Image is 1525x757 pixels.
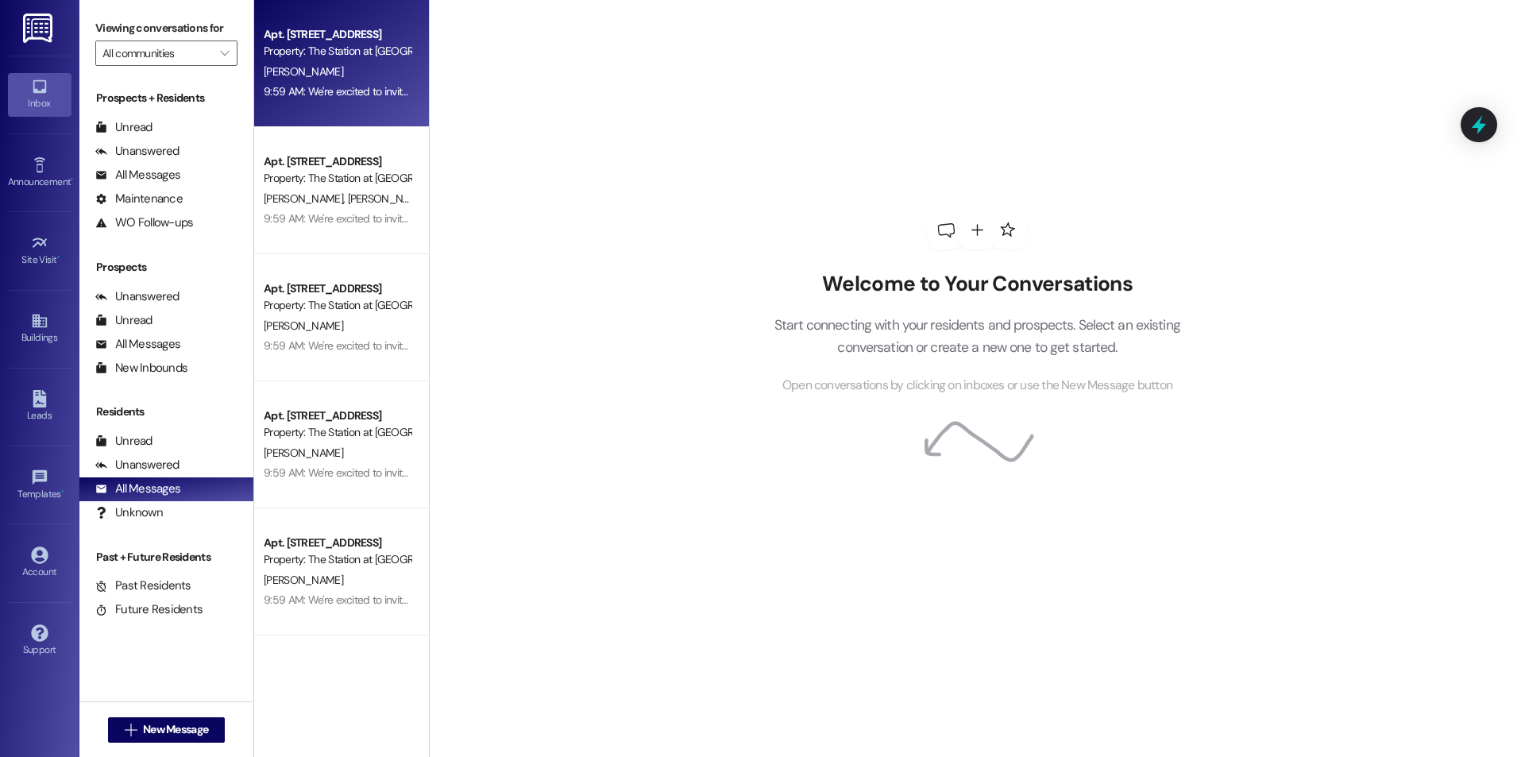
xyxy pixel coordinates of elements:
[95,143,180,160] div: Unanswered
[750,272,1204,297] h2: Welcome to Your Conversations
[264,297,411,314] div: Property: The Station at [GEOGRAPHIC_DATA]
[264,280,411,297] div: Apt. [STREET_ADDRESS]
[61,486,64,497] span: •
[264,170,411,187] div: Property: The Station at [GEOGRAPHIC_DATA]
[264,573,343,587] span: [PERSON_NAME]
[264,535,411,551] div: Apt. [STREET_ADDRESS]
[220,47,229,60] i: 
[8,307,71,350] a: Buildings
[8,464,71,507] a: Templates •
[143,721,208,738] span: New Message
[95,336,180,353] div: All Messages
[782,376,1172,396] span: Open conversations by clicking on inboxes or use the New Message button
[108,717,226,743] button: New Message
[95,601,203,618] div: Future Residents
[264,43,411,60] div: Property: The Station at [GEOGRAPHIC_DATA]
[95,504,163,521] div: Unknown
[23,14,56,43] img: ResiDesk Logo
[95,191,183,207] div: Maintenance
[95,360,187,377] div: New Inbounds
[95,119,152,136] div: Unread
[95,577,191,594] div: Past Residents
[8,230,71,272] a: Site Visit •
[8,385,71,428] a: Leads
[71,174,73,185] span: •
[79,404,253,420] div: Residents
[264,424,411,441] div: Property: The Station at [GEOGRAPHIC_DATA]
[95,481,180,497] div: All Messages
[347,191,427,206] span: [PERSON_NAME]
[95,288,180,305] div: Unanswered
[102,41,212,66] input: All communities
[264,64,343,79] span: [PERSON_NAME]
[95,433,152,450] div: Unread
[264,407,411,424] div: Apt. [STREET_ADDRESS]
[95,16,237,41] label: Viewing conversations for
[95,312,152,329] div: Unread
[125,724,137,736] i: 
[750,314,1204,359] p: Start connecting with your residents and prospects. Select an existing conversation or create a n...
[8,620,71,662] a: Support
[79,549,253,566] div: Past + Future Residents
[8,542,71,585] a: Account
[264,446,343,460] span: [PERSON_NAME]
[264,153,411,170] div: Apt. [STREET_ADDRESS]
[79,90,253,106] div: Prospects + Residents
[95,167,180,183] div: All Messages
[8,73,71,116] a: Inbox
[95,457,180,473] div: Unanswered
[57,252,60,263] span: •
[264,551,411,568] div: Property: The Station at [GEOGRAPHIC_DATA]
[79,259,253,276] div: Prospects
[264,191,348,206] span: [PERSON_NAME]
[264,26,411,43] div: Apt. [STREET_ADDRESS]
[264,319,343,333] span: [PERSON_NAME]
[95,214,193,231] div: WO Follow-ups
